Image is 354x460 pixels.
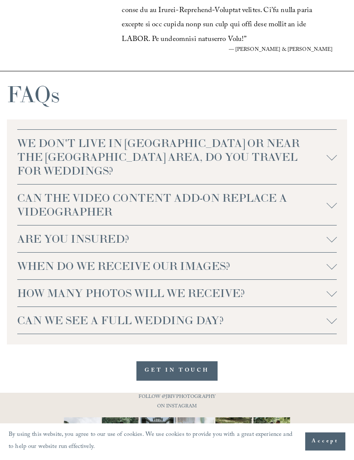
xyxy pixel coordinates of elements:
[17,260,326,273] span: WHEN DO WE RECEIVE OUR IMAGES?
[17,232,326,246] span: ARE YOU INSURED?
[17,253,337,280] button: WHEN DO WE RECEIVE OUR IMAGES?
[17,191,326,219] span: CAN THE VIDEO CONTENT ADD-ON REPLACE A VIDEOGRAPHER
[17,307,337,334] button: CAN WE SEE A FULL WEDDING DAY?
[9,430,297,454] p: By using this website, you agree to our use of cookies. We use cookies to provide you with a grea...
[206,418,262,454] img: Happy #InternationalDogDay to all the pups who have made wedding days, engagement sessions, and p...
[17,314,326,328] span: CAN WE SEE A FULL WEDDING DAY?
[17,226,337,253] button: ARE YOU INSURED?
[17,280,337,307] button: HOW MANY PHOTOS WILL WE RECEIVE?
[17,287,326,300] span: HOW MANY PHOTOS WILL WE RECEIVE?
[122,48,332,53] figcaption: — [PERSON_NAME] & [PERSON_NAME]
[92,418,148,454] img: Not every photo needs to be perfectly still, sometimes the best ones are the ones that feel like ...
[135,393,220,412] p: FOLLOW @JBIVPHOTOGRAPHY ON INSTAGRAM
[17,137,326,178] span: WE DON'T LIVE IN [GEOGRAPHIC_DATA] OR NEAR THE [GEOGRAPHIC_DATA] AREA, DO YOU TRAVEL FOR WEDDINGS?
[305,433,345,451] button: Accept
[134,418,182,454] img: Wideshots aren't just &quot;nice to have,&quot; they're a wedding day essential! 🙌 #Wideshotwedne...
[7,84,60,106] h1: FAQs
[17,130,337,185] button: WE DON'T LIVE IN [GEOGRAPHIC_DATA] OR NEAR THE [GEOGRAPHIC_DATA] AREA, DO YOU TRAVEL FOR WEDDINGS?
[168,418,224,454] img: This has got to be one of the cutest detail shots I've ever taken for a wedding! 📷 @thewoobles #I...
[244,34,247,47] span: ”
[17,185,337,225] button: CAN THE VIDEO CONTENT ADD-ON REPLACE A VIDEOGRAPHER
[312,438,339,446] span: Accept
[54,418,110,454] img: Definitely, not your typical #WideShotWednesday moment. It&rsquo;s all about the suits, the smile...
[136,362,218,381] a: GET IN TOUCH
